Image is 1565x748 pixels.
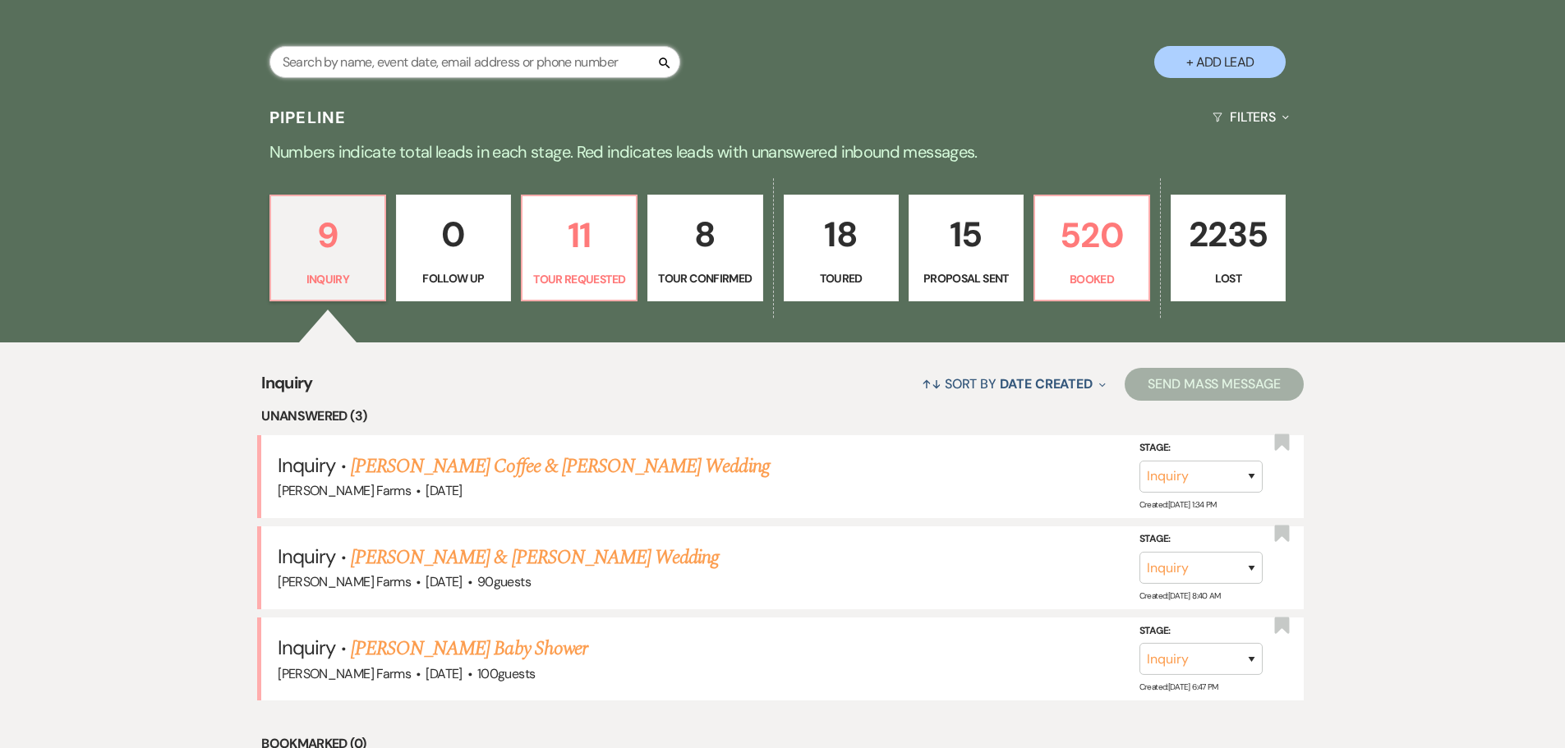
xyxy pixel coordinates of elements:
[658,207,752,262] p: 8
[426,573,462,590] span: [DATE]
[1181,207,1275,262] p: 2235
[1154,46,1286,78] button: + Add Lead
[1206,95,1296,139] button: Filters
[407,269,500,287] p: Follow Up
[281,270,375,288] p: Inquiry
[1171,195,1286,301] a: 2235Lost
[278,573,411,590] span: [PERSON_NAME] Farms
[477,665,535,682] span: 100 guests
[1045,270,1139,288] p: Booked
[909,195,1024,301] a: 15Proposal Sent
[351,634,587,663] a: [PERSON_NAME] Baby Shower
[658,269,752,287] p: Tour Confirmed
[477,573,531,590] span: 90 guests
[269,195,386,301] a: 9Inquiry
[281,208,375,263] p: 9
[922,375,941,392] span: ↑↓
[1139,622,1263,640] label: Stage:
[784,195,899,301] a: 18Toured
[794,269,888,287] p: Toured
[1000,375,1093,392] span: Date Created
[261,406,1304,427] li: Unanswered (3)
[396,195,511,301] a: 0Follow Up
[1045,208,1139,263] p: 520
[532,270,626,288] p: Tour Requested
[915,362,1112,406] button: Sort By Date Created
[261,370,313,406] span: Inquiry
[532,208,626,263] p: 11
[278,635,335,660] span: Inquiry
[407,207,500,262] p: 0
[278,482,411,499] span: [PERSON_NAME] Farms
[1139,439,1263,457] label: Stage:
[1139,681,1218,692] span: Created: [DATE] 6:47 PM
[351,543,719,572] a: [PERSON_NAME] & [PERSON_NAME] Wedding
[426,482,462,499] span: [DATE]
[521,195,638,301] a: 11Tour Requested
[1139,499,1217,510] span: Created: [DATE] 1:34 PM
[269,46,680,78] input: Search by name, event date, email address or phone number
[269,106,347,129] h3: Pipeline
[647,195,762,301] a: 8Tour Confirmed
[1139,530,1263,548] label: Stage:
[1139,590,1221,601] span: Created: [DATE] 8:40 AM
[1125,368,1304,401] button: Send Mass Message
[1181,269,1275,287] p: Lost
[426,665,462,682] span: [DATE]
[919,207,1013,262] p: 15
[278,544,335,569] span: Inquiry
[191,139,1374,165] p: Numbers indicate total leads in each stage. Red indicates leads with unanswered inbound messages.
[919,269,1013,287] p: Proposal Sent
[1033,195,1150,301] a: 520Booked
[794,207,888,262] p: 18
[278,665,411,682] span: [PERSON_NAME] Farms
[351,452,770,481] a: [PERSON_NAME] Coffee & [PERSON_NAME] Wedding
[278,452,335,478] span: Inquiry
